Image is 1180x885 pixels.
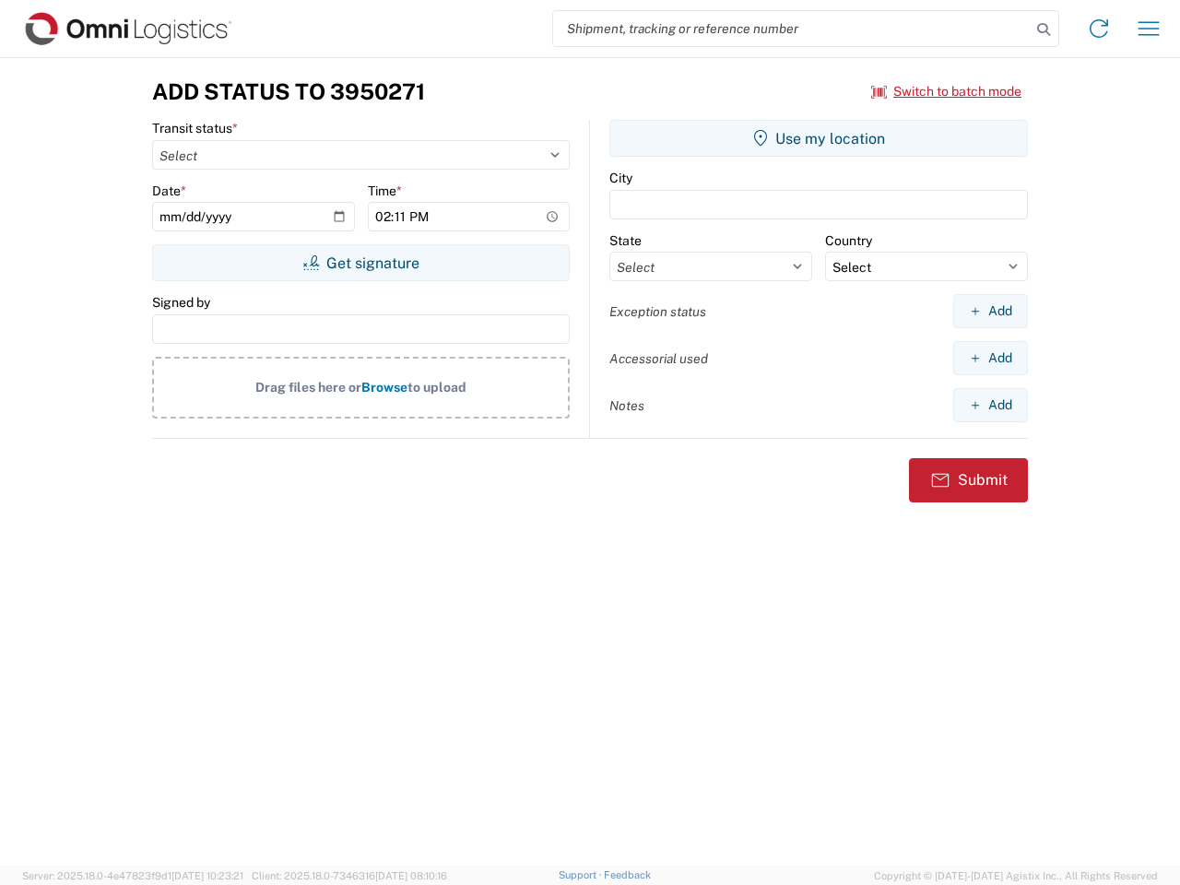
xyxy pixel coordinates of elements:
label: Country [825,232,872,249]
label: Signed by [152,294,210,311]
button: Use my location [609,120,1028,157]
span: [DATE] 10:23:21 [171,870,243,881]
label: Exception status [609,303,706,320]
label: Time [368,183,402,199]
label: Transit status [152,120,238,136]
button: Add [953,341,1028,375]
span: [DATE] 08:10:16 [375,870,447,881]
span: Browse [361,380,407,395]
label: City [609,170,632,186]
label: Date [152,183,186,199]
a: Feedback [604,869,651,880]
button: Switch to batch mode [871,77,1021,107]
span: Copyright © [DATE]-[DATE] Agistix Inc., All Rights Reserved [874,867,1158,884]
span: Client: 2025.18.0-7346316 [252,870,447,881]
span: Drag files here or [255,380,361,395]
label: Accessorial used [609,350,708,367]
button: Add [953,388,1028,422]
h3: Add Status to 3950271 [152,78,425,105]
input: Shipment, tracking or reference number [553,11,1031,46]
label: Notes [609,397,644,414]
button: Add [953,294,1028,328]
button: Get signature [152,244,570,281]
label: State [609,232,642,249]
span: to upload [407,380,466,395]
button: Submit [909,458,1028,502]
a: Support [559,869,605,880]
span: Server: 2025.18.0-4e47823f9d1 [22,870,243,881]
